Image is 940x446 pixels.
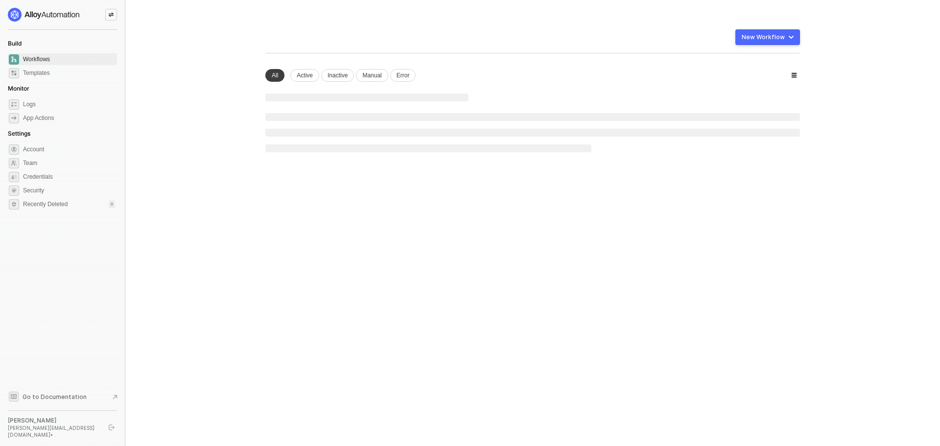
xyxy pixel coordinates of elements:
[108,12,114,18] span: icon-swap
[23,114,54,122] div: App Actions
[9,113,19,123] span: icon-app-actions
[735,29,800,45] button: New Workflow
[9,99,19,110] span: icon-logs
[8,8,80,22] img: logo
[110,392,120,402] span: document-arrow
[9,144,19,155] span: settings
[9,172,19,182] span: credentials
[8,85,29,92] span: Monitor
[8,417,100,424] div: [PERSON_NAME]
[23,171,115,183] span: Credentials
[23,143,115,155] span: Account
[8,8,117,22] a: logo
[23,67,115,79] span: Templates
[23,157,115,169] span: Team
[290,69,319,82] div: Active
[9,199,19,210] span: settings
[742,33,785,41] div: New Workflow
[109,424,115,430] span: logout
[8,391,117,402] a: Knowledge Base
[9,392,19,401] span: documentation
[8,424,100,438] div: [PERSON_NAME][EMAIL_ADDRESS][DOMAIN_NAME] •
[23,53,115,65] span: Workflows
[9,68,19,78] span: marketplace
[356,69,388,82] div: Manual
[23,185,115,196] span: Security
[9,54,19,65] span: dashboard
[109,200,115,208] div: 0
[23,393,87,401] span: Go to Documentation
[265,69,284,82] div: All
[9,158,19,168] span: team
[8,40,22,47] span: Build
[9,186,19,196] span: security
[23,200,68,209] span: Recently Deleted
[8,130,30,137] span: Settings
[321,69,354,82] div: Inactive
[23,98,115,110] span: Logs
[390,69,416,82] div: Error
